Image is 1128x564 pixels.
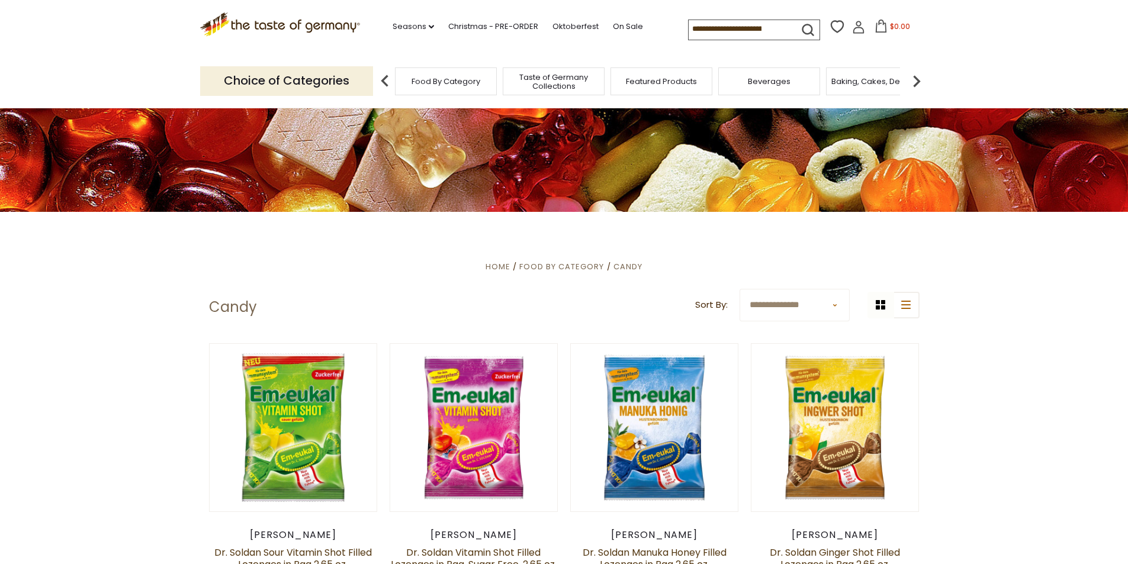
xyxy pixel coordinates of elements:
div: [PERSON_NAME] [751,529,920,541]
button: $0.00 [867,20,918,37]
a: Seasons [393,20,434,33]
a: On Sale [613,20,643,33]
p: Choice of Categories [200,66,373,95]
a: Christmas - PRE-ORDER [448,20,538,33]
label: Sort By: [695,298,728,312]
a: Oktoberfest [552,20,599,33]
span: $0.00 [890,21,910,31]
img: Dr. Soldan Vitamin Shot Filled Lozenges in Bag, Sugar Free, 2.65 oz. [390,344,558,511]
a: Food By Category [412,77,480,86]
a: Featured Products [626,77,697,86]
a: Beverages [748,77,790,86]
h1: Candy [209,298,257,316]
img: Dr. Soldan Manuka Honey Filled Lozenges in Bag 2.65 oz. [571,344,738,511]
a: Baking, Cakes, Desserts [831,77,923,86]
img: Dr. Soldan Ginger Shot Filled Lozenges in Bag 2.65 oz. [751,344,919,511]
img: Dr. Soldan Sour Vitamin Shot Filled Lozenges in Bag 2.65 oz. [210,344,377,511]
div: [PERSON_NAME] [209,529,378,541]
a: Home [486,261,510,272]
div: [PERSON_NAME] [570,529,739,541]
a: Taste of Germany Collections [506,73,601,91]
a: Candy [613,261,642,272]
img: next arrow [905,69,928,93]
a: Food By Category [519,261,604,272]
img: previous arrow [373,69,397,93]
div: [PERSON_NAME] [390,529,558,541]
